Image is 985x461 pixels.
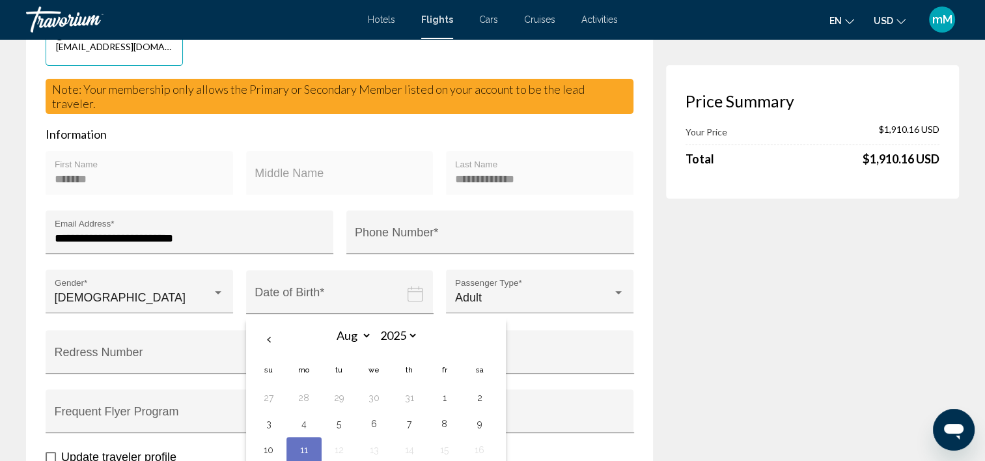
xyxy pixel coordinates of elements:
[686,152,714,166] span: Total
[329,415,350,433] button: Day 5
[829,11,854,30] button: Change language
[364,415,385,433] button: Day 6
[368,14,395,25] a: Hotels
[469,389,490,407] button: Day 2
[258,415,279,433] button: Day 3
[469,441,490,459] button: Day 16
[455,291,482,304] span: Adult
[933,409,975,451] iframe: Button to launch messaging window
[52,82,585,111] span: Note: Your membership only allows the Primary or Secondary Member listed on your account to be th...
[399,389,420,407] button: Day 31
[55,291,186,304] span: [DEMOGRAPHIC_DATA]
[251,325,286,355] button: Previous month
[329,389,350,407] button: Day 29
[364,441,385,459] button: Day 13
[364,389,385,407] button: Day 30
[479,14,498,25] a: Cars
[294,441,314,459] button: Day 11
[925,6,959,33] button: User Menu
[258,389,279,407] button: Day 27
[399,415,420,433] button: Day 7
[434,389,455,407] button: Day 1
[879,124,939,138] span: $1,910.16 USD
[932,13,952,26] span: mM
[294,415,314,433] button: Day 4
[294,389,314,407] button: Day 28
[26,7,355,33] a: Travorium
[246,270,434,330] button: Date of birth
[56,41,173,52] p: [EMAIL_ADDRESS][DOMAIN_NAME]
[329,441,350,459] button: Day 12
[434,415,455,433] button: Day 8
[376,324,418,347] select: Select year
[258,441,279,459] button: Day 10
[399,441,420,459] button: Day 14
[829,16,842,26] span: en
[686,91,939,111] h3: Price Summary
[421,14,453,25] a: Flights
[329,324,372,347] select: Select month
[874,11,906,30] button: Change currency
[524,14,555,25] a: Cruises
[874,16,893,26] span: USD
[46,127,633,141] p: Information
[686,126,727,137] span: Your Price
[469,415,490,433] button: Day 9
[581,14,618,25] a: Activities
[863,152,939,166] div: $1,910.16 USD
[434,441,455,459] button: Day 15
